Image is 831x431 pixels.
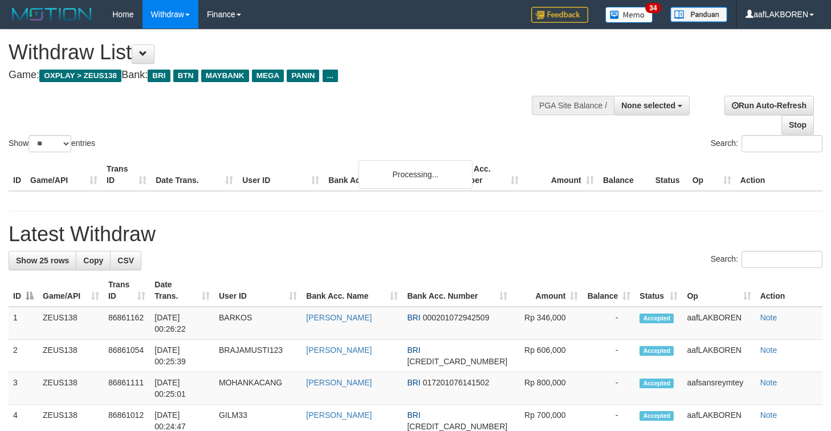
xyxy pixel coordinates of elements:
[531,7,588,23] img: Feedback.jpg
[582,372,635,405] td: -
[645,3,661,13] span: 34
[148,70,170,82] span: BRI
[38,307,104,340] td: ZEUS138
[9,41,543,64] h1: Withdraw List
[402,274,512,307] th: Bank Acc. Number: activate to sort column ascending
[582,307,635,340] td: -
[214,307,302,340] td: BARKOS
[688,158,736,191] th: Op
[670,7,727,22] img: panduan.png
[407,357,507,366] span: Copy 580001047366535 to clipboard
[151,158,238,191] th: Date Trans.
[9,135,95,152] label: Show entries
[150,372,214,405] td: [DATE] 00:25:01
[38,372,104,405] td: ZEUS138
[760,345,777,355] a: Note
[756,274,822,307] th: Action
[324,158,447,191] th: Bank Acc. Name
[781,115,814,135] a: Stop
[407,313,420,322] span: BRI
[26,158,102,191] th: Game/API
[201,70,249,82] span: MAYBANK
[651,158,688,191] th: Status
[214,340,302,372] td: BRAJAMUSTI123
[306,345,372,355] a: [PERSON_NAME]
[598,158,651,191] th: Balance
[150,274,214,307] th: Date Trans.: activate to sort column ascending
[682,340,755,372] td: aafLAKBOREN
[682,372,755,405] td: aafsansreymtey
[173,70,198,82] span: BTN
[104,274,150,307] th: Trans ID: activate to sort column ascending
[306,313,372,322] a: [PERSON_NAME]
[9,274,38,307] th: ID: activate to sort column descending
[582,340,635,372] td: -
[104,372,150,405] td: 86861111
[214,274,302,307] th: User ID: activate to sort column ascending
[323,70,338,82] span: ...
[760,313,777,322] a: Note
[214,372,302,405] td: MOHANKACANG
[742,251,822,268] input: Search:
[9,251,76,270] a: Show 25 rows
[9,70,543,81] h4: Game: Bank:
[252,70,284,82] span: MEGA
[760,410,777,420] a: Note
[110,251,141,270] a: CSV
[38,274,104,307] th: Game/API: activate to sort column ascending
[117,256,134,265] span: CSV
[621,101,675,110] span: None selected
[104,340,150,372] td: 86861054
[9,307,38,340] td: 1
[639,346,674,356] span: Accepted
[614,96,690,115] button: None selected
[742,135,822,152] input: Search:
[447,158,523,191] th: Bank Acc. Number
[238,158,324,191] th: User ID
[682,307,755,340] td: aafLAKBOREN
[38,340,104,372] td: ZEUS138
[104,307,150,340] td: 86861162
[102,158,151,191] th: Trans ID
[760,378,777,387] a: Note
[512,340,582,372] td: Rp 606,000
[711,135,822,152] label: Search:
[736,158,822,191] th: Action
[639,379,674,388] span: Accepted
[407,345,420,355] span: BRI
[9,6,95,23] img: MOTION_logo.png
[16,256,69,265] span: Show 25 rows
[359,160,472,189] div: Processing...
[83,256,103,265] span: Copy
[532,96,614,115] div: PGA Site Balance /
[76,251,111,270] a: Copy
[9,372,38,405] td: 3
[423,378,490,387] span: Copy 017201076141502 to clipboard
[407,378,420,387] span: BRI
[512,307,582,340] td: Rp 346,000
[28,135,71,152] select: Showentries
[287,70,319,82] span: PANIN
[423,313,490,322] span: Copy 000201072942509 to clipboard
[512,372,582,405] td: Rp 800,000
[523,158,598,191] th: Amount
[9,340,38,372] td: 2
[682,274,755,307] th: Op: activate to sort column ascending
[150,307,214,340] td: [DATE] 00:26:22
[9,158,26,191] th: ID
[724,96,814,115] a: Run Auto-Refresh
[9,223,822,246] h1: Latest Withdraw
[39,70,121,82] span: OXPLAY > ZEUS138
[635,274,682,307] th: Status: activate to sort column ascending
[306,378,372,387] a: [PERSON_NAME]
[711,251,822,268] label: Search:
[605,7,653,23] img: Button%20Memo.svg
[582,274,635,307] th: Balance: activate to sort column ascending
[407,422,507,431] span: Copy 695201016467536 to clipboard
[512,274,582,307] th: Amount: activate to sort column ascending
[639,314,674,323] span: Accepted
[150,340,214,372] td: [DATE] 00:25:39
[302,274,402,307] th: Bank Acc. Name: activate to sort column ascending
[639,411,674,421] span: Accepted
[306,410,372,420] a: [PERSON_NAME]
